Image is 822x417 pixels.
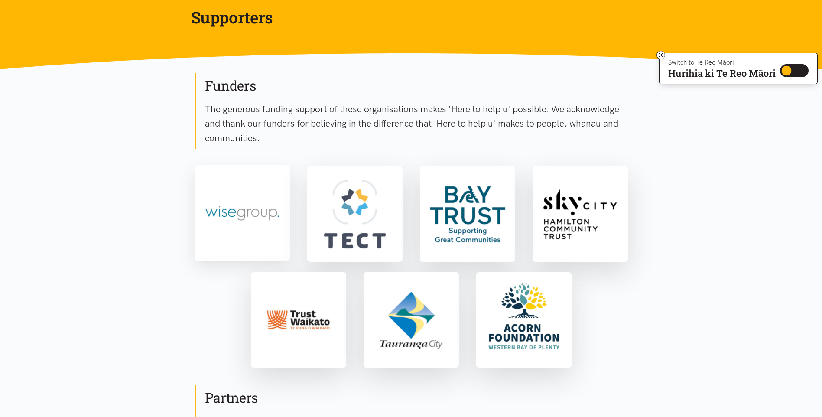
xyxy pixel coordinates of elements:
p: Hurihia ki Te Reo Māori [668,69,776,77]
a: Tauranga City Council [364,272,459,368]
h2: Partners [205,389,628,407]
img: Sky City Community Trust [534,168,626,260]
a: Acorn Foundation | Western Bay of Plenty [476,272,572,368]
img: Acorn Foundation | Western Bay of Plenty [478,274,570,366]
a: Bay Trust [420,166,515,262]
a: Trust Waikato [251,272,346,368]
p: Switch to Te Reo Māori [668,60,776,65]
a: Sky City Community Trust [533,166,628,262]
a: Wise Group [195,166,290,262]
a: TECT [307,166,403,262]
img: Tauranga City Council [365,274,457,366]
img: Bay Trust [422,168,513,260]
h2: Funders [205,77,628,95]
p: The generous funding support of these organisations makes 'Here to help u' possible. We acknowled... [205,102,628,146]
img: Wise Group [196,167,288,259]
img: TECT [309,168,401,260]
h1: Supporters [191,7,617,28]
img: Trust Waikato [253,274,344,366]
